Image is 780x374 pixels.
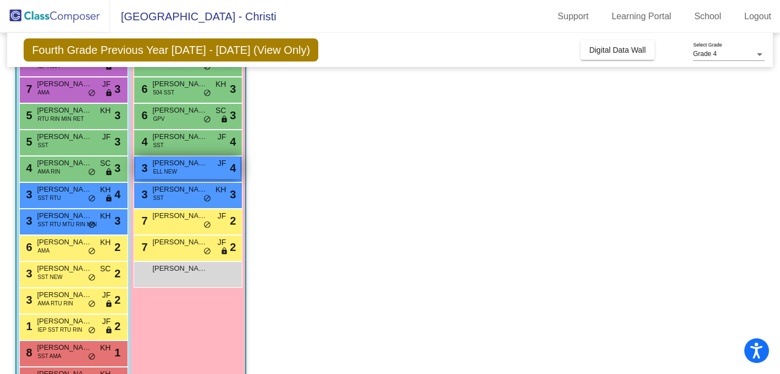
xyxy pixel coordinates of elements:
span: [PERSON_NAME] [152,237,207,248]
span: do_not_disturb_alt [203,115,211,124]
span: Grade 4 [693,50,717,58]
span: 6 [139,83,147,95]
span: 5 [23,109,32,121]
span: 4 [114,186,120,203]
span: do_not_disturb_alt [88,221,96,230]
span: JF [102,79,111,90]
span: 3 [23,215,32,227]
span: 5 [23,136,32,148]
span: 3 [23,188,32,200]
span: Fourth Grade Previous Year [DATE] - [DATE] (View Only) [24,38,318,62]
span: [PERSON_NAME] [152,79,207,90]
span: 3 [139,162,147,174]
span: do_not_disturb_alt [88,194,96,203]
span: SST NEW [37,273,62,281]
span: do_not_disturb_alt [88,247,96,256]
span: [PERSON_NAME] [152,210,207,221]
span: GPV [153,115,164,123]
span: do_not_disturb_alt [88,326,96,335]
span: do_not_disturb_alt [88,353,96,361]
span: RTU RIN MIN RET [37,115,84,123]
span: SC [100,158,110,169]
span: [PERSON_NAME] [37,316,92,327]
span: 3 [114,160,120,176]
span: 3 [114,107,120,124]
span: do_not_disturb_alt [203,247,211,256]
span: KH [100,184,110,196]
span: [PERSON_NAME] [152,184,207,195]
span: SST [153,141,163,149]
span: do_not_disturb_alt [203,221,211,230]
span: lock [105,89,113,98]
span: Digital Data Wall [589,46,646,54]
span: SST [37,141,48,149]
span: SST [153,194,163,202]
span: [PERSON_NAME] [152,158,207,169]
span: 3 [114,213,120,229]
span: ELL NEW [153,168,177,176]
span: SC [215,105,226,116]
span: [PERSON_NAME] [152,131,207,142]
span: [PERSON_NAME] [37,184,92,195]
span: lock [220,115,228,124]
span: AMA RTU RIN [37,299,73,308]
span: do_not_disturb_alt [203,89,211,98]
span: do_not_disturb_alt [88,168,96,177]
span: 3 [114,133,120,150]
span: [PERSON_NAME] [152,263,207,274]
span: JF [218,237,226,248]
span: KH [215,184,226,196]
span: SC [100,263,110,275]
span: IEP SST RTU RIN [37,326,82,334]
span: lock [105,63,113,71]
span: [GEOGRAPHIC_DATA] - Christi [110,8,276,25]
span: JF [218,158,226,169]
span: 3 [23,294,32,306]
span: do_not_disturb_alt [88,273,96,282]
span: AMA RIN [37,168,60,176]
span: 3 [139,188,147,200]
span: KH [100,237,110,248]
span: JF [102,131,111,143]
span: do_not_disturb_alt [88,89,96,98]
span: 7 [139,241,147,253]
span: lock [105,168,113,177]
span: 4 [230,160,236,176]
span: lock [105,300,113,309]
span: lock [105,194,113,203]
span: lock [105,326,113,335]
span: [PERSON_NAME] [37,237,92,248]
span: 1 [23,320,32,332]
span: JF [218,210,226,222]
span: 4 [230,133,236,150]
span: 6 [139,109,147,121]
span: do_not_disturb_alt [88,300,96,309]
span: SST RTU MTU RIN MIN [37,220,97,228]
span: 2 [114,239,120,255]
span: 3 [114,81,120,97]
span: KH [100,342,110,354]
a: Support [549,8,598,25]
span: JF [102,289,111,301]
span: [PERSON_NAME] [37,158,92,169]
span: [PERSON_NAME] [37,131,92,142]
a: School [685,8,730,25]
span: AMA [37,88,49,97]
span: KH [100,210,110,222]
span: 2 [114,292,120,308]
span: 504 SST [153,88,174,97]
span: [PERSON_NAME] [37,263,92,274]
span: [PERSON_NAME] [37,210,92,221]
span: [PERSON_NAME] [152,105,207,116]
span: SST RTU [37,194,60,202]
a: Logout [735,8,780,25]
span: 2 [114,318,120,334]
span: [PERSON_NAME] [PERSON_NAME] [37,105,92,116]
span: 2 [230,213,236,229]
span: 3 [23,267,32,280]
span: do_not_disturb_alt [203,63,211,71]
span: 6 [23,241,32,253]
span: 2 [230,239,236,255]
span: [PERSON_NAME] [37,79,92,90]
span: KH [215,79,226,90]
